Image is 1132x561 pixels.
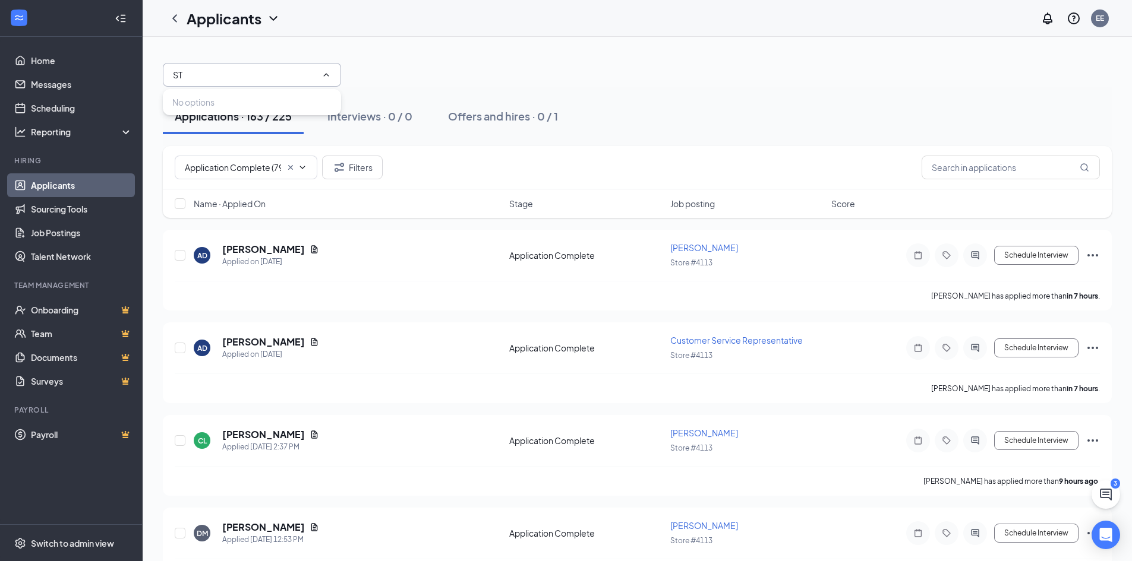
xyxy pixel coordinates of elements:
div: Payroll [14,405,130,415]
a: Scheduling [31,96,133,120]
svg: Note [911,343,925,353]
svg: Note [911,528,925,538]
svg: MagnifyingGlass [1080,163,1089,172]
svg: ChevronUp [321,70,331,80]
svg: Note [911,251,925,260]
div: AD [197,251,207,261]
h5: [PERSON_NAME] [222,428,305,441]
p: [PERSON_NAME] has applied more than . [931,291,1100,301]
h1: Applicants [187,8,261,28]
span: Job posting [670,198,715,210]
svg: ChevronDown [298,163,307,172]
svg: Document [310,337,319,347]
a: SurveysCrown [31,369,133,393]
div: Reporting [31,126,133,138]
b: 9 hours ago [1059,477,1098,486]
button: Filter Filters [322,156,383,179]
a: PayrollCrown [31,423,133,446]
a: DocumentsCrown [31,346,133,369]
svg: ActiveChat [968,436,982,445]
button: Schedule Interview [994,524,1079,543]
span: Store #4113 [670,258,712,267]
div: AD [197,343,207,353]
b: in 7 hours [1067,291,1098,300]
div: Team Management [14,280,130,290]
span: Store #4113 [670,443,712,452]
svg: Ellipses [1086,526,1100,540]
svg: Cross [286,163,295,172]
a: Talent Network [31,245,133,268]
div: Applied [DATE] 12:53 PM [222,534,319,546]
a: Sourcing Tools [31,197,133,221]
svg: Notifications [1040,11,1055,26]
button: Schedule Interview [994,246,1079,265]
svg: Document [310,430,319,439]
svg: Settings [14,537,26,549]
svg: Ellipses [1086,248,1100,262]
div: Applied on [DATE] [222,256,319,268]
div: Offers and hires · 0 / 1 [448,109,558,123]
span: Stage [509,198,533,210]
svg: Tag [939,251,954,260]
input: All Job Postings [173,68,317,81]
a: Messages [31,72,133,96]
svg: Document [310,245,319,254]
span: Score [831,198,855,210]
b: in 7 hours [1067,384,1098,393]
a: Home [31,49,133,72]
button: ChatActive [1092,480,1120,509]
button: Schedule Interview [994,431,1079,450]
div: Application Complete [509,342,663,354]
svg: Filter [332,160,346,175]
svg: Ellipses [1086,433,1100,448]
svg: ChevronLeft [168,11,182,26]
svg: Document [310,522,319,532]
div: Switch to admin view [31,537,114,549]
svg: ActiveChat [968,251,982,260]
svg: WorkstreamLogo [13,12,25,24]
svg: QuestionInfo [1067,11,1081,26]
p: [PERSON_NAME] has applied more than . [923,476,1100,486]
a: TeamCrown [31,322,133,346]
svg: Ellipses [1086,341,1100,355]
svg: Note [911,436,925,445]
div: No options [172,96,215,108]
a: Applicants [31,173,133,197]
span: Store #4113 [670,536,712,545]
svg: Analysis [14,126,26,138]
div: Application Complete [509,249,663,261]
h5: [PERSON_NAME] [222,521,305,534]
div: 3 [1111,478,1120,489]
svg: Collapse [115,12,127,24]
svg: ChevronDown [266,11,280,26]
svg: ActiveChat [968,343,982,353]
div: Applied [DATE] 2:37 PM [222,441,319,453]
h5: [PERSON_NAME] [222,243,305,256]
div: Hiring [14,156,130,166]
h5: [PERSON_NAME] [222,335,305,348]
a: Job Postings [31,221,133,245]
p: [PERSON_NAME] has applied more than . [931,383,1100,394]
div: EE [1096,13,1104,23]
span: [PERSON_NAME] [670,242,738,253]
span: Name · Applied On [194,198,266,210]
svg: Tag [939,528,954,538]
div: Application Complete [509,527,663,539]
svg: Tag [939,436,954,445]
div: Interviews · 0 / 0 [327,109,412,123]
span: Store #4113 [670,351,712,360]
div: Open Intercom Messenger [1092,521,1120,549]
span: Customer Service Representative [670,335,803,346]
div: Application Complete [509,435,663,446]
span: [PERSON_NAME] [670,520,738,531]
button: Schedule Interview [994,338,1079,357]
svg: ChatActive [1099,487,1113,502]
svg: ActiveChat [968,528,982,538]
input: All Stages [185,161,281,174]
div: CL [198,436,207,446]
div: Applied on [DATE] [222,348,319,360]
svg: Tag [939,343,954,353]
span: [PERSON_NAME] [670,427,738,438]
a: OnboardingCrown [31,298,133,322]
